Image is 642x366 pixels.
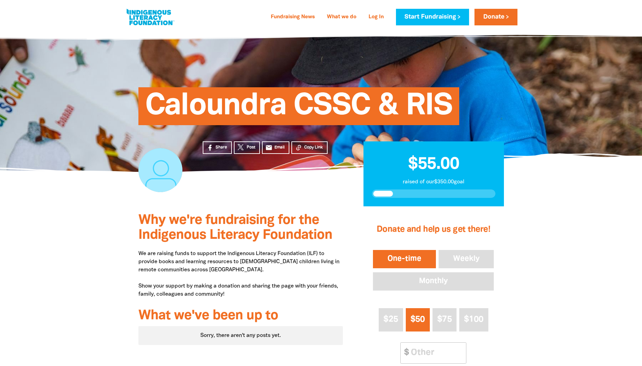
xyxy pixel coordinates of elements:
[323,12,360,23] a: What we do
[437,249,495,270] button: Weekly
[262,141,290,154] a: emailEmail
[437,316,452,323] span: $75
[138,326,343,345] div: Paginated content
[234,141,260,154] a: Post
[247,144,255,151] span: Post
[138,250,343,298] p: We are raising funds to support the Indigenous Literacy Foundation (ILF) to provide books and lea...
[267,12,319,23] a: Fundraising News
[138,214,332,242] span: Why we're fundraising for the Indigenous Literacy Foundation
[216,144,227,151] span: Share
[291,141,328,154] button: Copy Link
[265,144,272,151] i: email
[372,249,437,270] button: One-time
[379,308,403,331] button: $25
[401,343,409,363] span: $
[203,141,232,154] a: Share
[459,308,488,331] button: $100
[372,271,495,292] button: Monthly
[408,157,459,172] span: $55.00
[396,9,469,25] a: Start Fundraising
[138,326,343,345] div: Sorry, there aren't any posts yet.
[372,216,495,243] h2: Donate and help us get there!
[304,144,323,151] span: Copy Link
[411,316,425,323] span: $50
[274,144,285,151] span: Email
[364,12,388,23] a: Log In
[406,308,430,331] button: $50
[383,316,398,323] span: $25
[145,92,452,125] span: Caloundra CSSC & RIS
[406,343,466,363] input: Other
[464,316,483,323] span: $100
[433,308,457,331] button: $75
[372,178,495,186] p: raised of our $350.00 goal
[474,9,517,25] a: Donate
[138,308,343,323] h3: What we've been up to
